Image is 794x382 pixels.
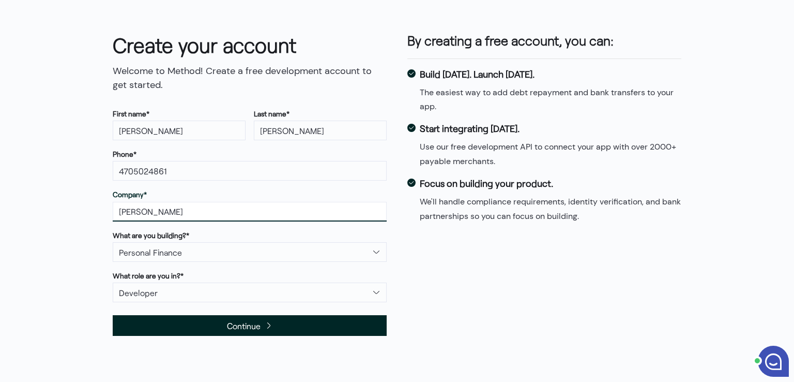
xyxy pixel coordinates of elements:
dt: Build [DATE]. Launch [DATE]. [420,67,681,81]
button: Continue [113,315,387,336]
dt: Focus on building your product. [420,177,681,190]
label: First name* [113,109,149,119]
input: Doyle [254,121,387,140]
label: What are you building?* [113,231,189,240]
input: Kevin's Company [113,202,387,222]
h1: Create your account [113,31,387,60]
span: Continue [227,319,261,333]
label: Company* [113,190,147,199]
label: Phone* [113,150,136,159]
dd: We'll handle compliance requirements, identity verification, and bank partnerships so you can foc... [420,195,681,223]
h3: By creating a free account, you can: [407,31,681,50]
dt: Start integrating [DATE]. [420,122,681,136]
input: Kevin [113,121,246,140]
label: What role are you in?* [113,271,184,281]
input: 5555555555 [113,161,387,181]
dd: The easiest way to add debt repayment and bank transfers to your app. [420,85,681,114]
dd: Use our free development API to connect your app with over 2000+ payable merchants. [420,140,681,168]
label: Last name* [254,109,289,119]
p: Welcome to Method! Create a free development account to get started. [113,64,387,93]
